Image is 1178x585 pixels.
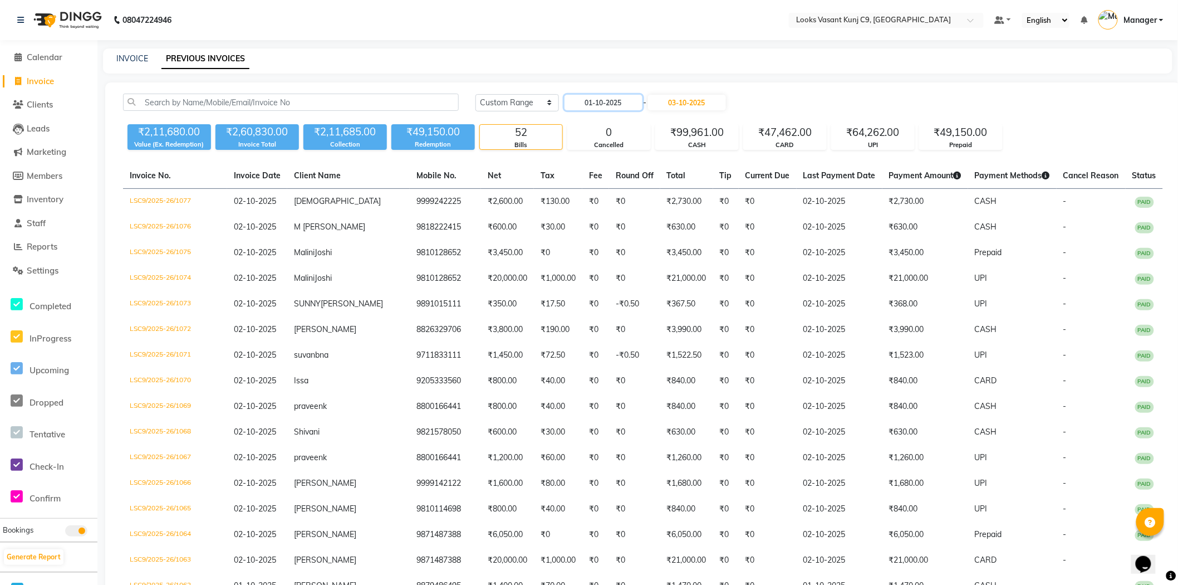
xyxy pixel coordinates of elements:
[534,343,582,368] td: ₹72.50
[745,170,790,181] span: Current Due
[1063,504,1067,514] span: -
[797,343,882,368] td: 02-10-2025
[660,189,713,215] td: ₹2,730.00
[534,471,582,496] td: ₹80.00
[294,170,341,181] span: Client Name
[975,196,997,206] span: CASH
[582,522,609,548] td: ₹0
[30,301,71,311] span: Completed
[739,420,797,445] td: ₹0
[616,170,654,181] span: Round Off
[215,140,299,149] div: Invoice Total
[882,266,968,291] td: ₹21,000.00
[294,247,315,257] span: Malini
[481,496,534,522] td: ₹800.00
[589,170,602,181] span: Fee
[660,214,713,240] td: ₹630.00
[122,4,171,36] b: 08047224946
[1098,10,1118,30] img: Manager
[481,266,534,291] td: ₹20,000.00
[3,193,95,206] a: Inventory
[534,317,582,343] td: ₹190.00
[27,123,50,134] span: Leads
[739,240,797,266] td: ₹0
[391,124,475,140] div: ₹49,150.00
[123,496,227,522] td: LSC9/2025-26/1065
[882,522,968,548] td: ₹6,050.00
[609,445,660,471] td: ₹0
[1135,427,1154,438] span: PAID
[410,317,481,343] td: 8826329706
[582,496,609,522] td: ₹0
[123,368,227,394] td: LSC9/2025-26/1070
[660,420,713,445] td: ₹630.00
[27,265,58,276] span: Settings
[3,75,95,88] a: Invoice
[582,240,609,266] td: ₹0
[294,222,365,232] span: M [PERSON_NAME]
[713,214,739,240] td: ₹0
[303,124,387,140] div: ₹2,11,685.00
[410,496,481,522] td: 9810114698
[1063,170,1119,181] span: Cancel Reason
[123,471,227,496] td: LSC9/2025-26/1066
[713,317,739,343] td: ₹0
[582,214,609,240] td: ₹0
[294,196,381,206] span: [DEMOGRAPHIC_DATA]
[797,266,882,291] td: 02-10-2025
[582,471,609,496] td: ₹0
[123,214,227,240] td: LSC9/2025-26/1076
[534,445,582,471] td: ₹60.00
[975,401,997,411] span: CASH
[3,217,95,230] a: Staff
[660,445,713,471] td: ₹1,260.00
[582,266,609,291] td: ₹0
[660,291,713,317] td: ₹367.50
[832,140,914,150] div: UPI
[975,504,988,514] span: UPI
[27,241,57,252] span: Reports
[660,471,713,496] td: ₹1,680.00
[481,471,534,496] td: ₹1,600.00
[123,317,227,343] td: LSC9/2025-26/1072
[660,343,713,368] td: ₹1,522.50
[481,317,534,343] td: ₹3,800.00
[234,273,276,283] span: 02-10-2025
[739,189,797,215] td: ₹0
[660,368,713,394] td: ₹840.00
[3,123,95,135] a: Leads
[739,496,797,522] td: ₹0
[568,140,650,150] div: Cancelled
[410,240,481,266] td: 9810128652
[234,401,276,411] span: 02-10-2025
[294,376,308,386] span: Issa
[534,291,582,317] td: ₹17.50
[797,496,882,522] td: 02-10-2025
[1063,350,1067,360] span: -
[294,504,356,514] span: [PERSON_NAME]
[920,140,1002,150] div: Prepaid
[797,471,882,496] td: 02-10-2025
[797,214,882,240] td: 02-10-2025
[294,299,321,309] span: SUNNY
[975,299,988,309] span: UPI
[534,240,582,266] td: ₹0
[1135,350,1154,362] span: PAID
[130,170,171,181] span: Invoice No.
[975,324,997,334] span: CASH
[534,496,582,522] td: ₹40.00
[116,53,148,64] a: INVOICE
[3,170,95,183] a: Members
[713,368,739,394] td: ₹0
[739,368,797,394] td: ₹0
[739,343,797,368] td: ₹0
[609,214,660,240] td: ₹0
[234,452,276,462] span: 02-10-2025
[481,291,534,317] td: ₹350.00
[30,365,69,376] span: Upcoming
[797,240,882,266] td: 02-10-2025
[1135,325,1154,336] span: PAID
[4,549,63,565] button: Generate Report
[534,214,582,240] td: ₹30.00
[660,240,713,266] td: ₹3,450.00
